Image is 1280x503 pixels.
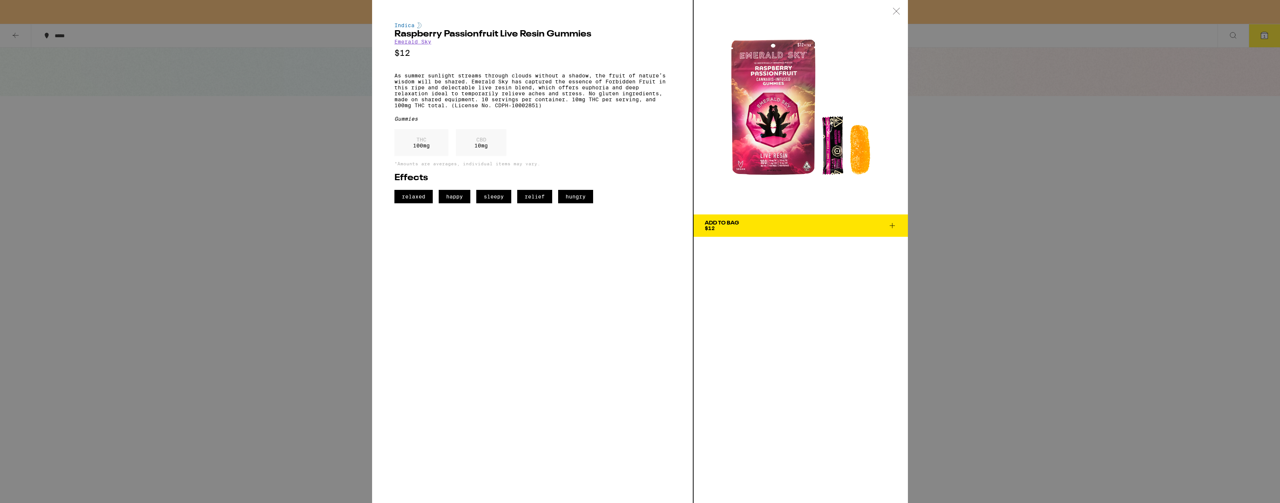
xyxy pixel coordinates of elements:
span: relaxed [394,190,433,203]
img: indicaColor.svg [417,22,422,28]
span: sleepy [476,190,511,203]
div: Gummies [394,116,671,122]
div: Add To Bag [705,220,739,226]
iframe: Opens a widget where you can find more information [1232,481,1273,499]
span: relief [517,190,552,203]
p: As summer sunlight streams through clouds without a shadow, the fruit of nature’s wisdom will be ... [394,73,671,108]
h2: Effects [394,173,671,182]
span: $12 [705,225,715,231]
p: CBD [474,137,488,143]
span: happy [439,190,470,203]
div: 100 mg [394,129,448,156]
div: Indica [394,22,671,28]
p: $12 [394,48,671,58]
div: 10 mg [456,129,506,156]
a: Emerald Sky [394,39,431,45]
button: Add To Bag$12 [694,214,908,237]
span: hungry [558,190,593,203]
p: *Amounts are averages, individual items may vary. [394,161,671,166]
h2: Raspberry Passionfruit Live Resin Gummies [394,30,671,39]
p: THC [413,137,430,143]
